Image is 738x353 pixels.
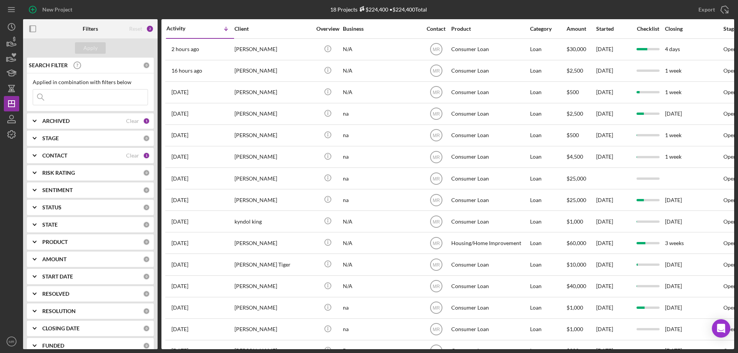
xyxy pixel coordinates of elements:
span: $2,500 [567,67,583,74]
time: 2025-09-12 00:25 [171,68,202,74]
time: [DATE] [665,110,682,117]
div: [DATE] [596,190,631,210]
div: 0 [143,135,150,142]
div: [DATE] [596,211,631,232]
b: CONTACT [42,152,67,159]
time: [DATE] [665,218,682,225]
div: [DATE] [596,39,631,60]
button: Export [691,2,734,17]
div: Loan [530,82,566,103]
b: RESOLVED [42,291,69,297]
div: Consumer Loan [451,298,528,318]
div: 0 [143,256,150,263]
text: MR [432,154,440,160]
div: Consumer Loan [451,147,528,167]
time: [DATE] [665,261,682,268]
div: Reset [129,26,142,32]
div: Loan [530,276,566,297]
div: [DATE] [596,298,631,318]
div: Consumer Loan [451,254,528,275]
span: $1,000 [567,326,583,332]
div: Loan [530,147,566,167]
time: 2025-08-19 18:41 [171,326,188,332]
div: Loan [530,233,566,253]
b: FUNDED [42,343,64,349]
button: New Project [23,2,80,17]
div: Loan [530,39,566,60]
div: [PERSON_NAME] [234,104,311,124]
time: 2025-09-10 21:04 [171,89,188,95]
div: Loan [530,298,566,318]
div: [PERSON_NAME] [234,233,311,253]
time: [DATE] [665,326,682,332]
time: 3 weeks [665,240,684,246]
div: [PERSON_NAME] [234,190,311,210]
time: 2025-09-09 13:25 [171,154,188,160]
div: [PERSON_NAME] [234,298,311,318]
div: 0 [143,221,150,228]
div: Consumer Loan [451,82,528,103]
time: 2025-09-05 15:05 [171,176,188,182]
div: Clear [126,152,139,159]
span: $60,000 [567,240,586,246]
text: MR [432,262,440,268]
div: Loan [530,211,566,232]
div: 0 [143,273,150,280]
div: Loan [530,125,566,146]
text: MR [432,197,440,203]
div: 0 [143,62,150,69]
div: Contact [422,26,450,32]
div: [PERSON_NAME] [234,39,311,60]
time: 2025-08-21 23:45 [171,283,188,289]
time: 2025-08-21 16:33 [171,305,188,311]
div: Category [530,26,566,32]
div: 0 [143,308,150,315]
div: Closing [665,26,723,32]
div: Consumer Loan [451,104,528,124]
b: STATE [42,222,58,228]
div: Consumer Loan [451,190,528,210]
div: Consumer Loan [451,276,528,297]
text: MR [432,176,440,181]
b: Filters [83,26,98,32]
div: N/A [343,276,420,297]
div: [PERSON_NAME] [234,319,311,340]
div: Consumer Loan [451,39,528,60]
div: Clear [126,118,139,124]
div: Loan [530,104,566,124]
text: MR [432,219,440,224]
div: Product [451,26,528,32]
text: MR [432,327,440,332]
div: 0 [143,239,150,245]
b: SENTIMENT [42,187,73,193]
div: Activity [166,25,200,31]
time: [DATE] [665,304,682,311]
div: Checklist [632,26,664,32]
text: MR [432,111,440,117]
div: na [343,319,420,340]
div: 0 [143,342,150,349]
span: $1,000 [567,304,583,311]
button: Apply [75,42,106,54]
b: PRODUCT [42,239,68,245]
div: Consumer Loan [451,61,528,81]
div: Consumer Loan [451,319,528,340]
div: Open Intercom Messenger [712,319,730,338]
div: Business [343,26,420,32]
span: $30,000 [567,46,586,52]
div: 2 [146,25,154,33]
div: Client [234,26,311,32]
div: [PERSON_NAME] Tiger [234,254,311,275]
div: [DATE] [596,254,631,275]
span: $40,000 [567,283,586,289]
div: [PERSON_NAME] [234,168,311,189]
div: 0 [143,169,150,176]
div: Loan [530,61,566,81]
time: 2025-09-01 17:56 [171,197,188,203]
div: Consumer Loan [451,211,528,232]
time: 2025-09-10 19:12 [171,111,188,117]
div: [DATE] [596,125,631,146]
text: MR [432,240,440,246]
div: Overview [313,26,342,32]
div: [PERSON_NAME] [234,82,311,103]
